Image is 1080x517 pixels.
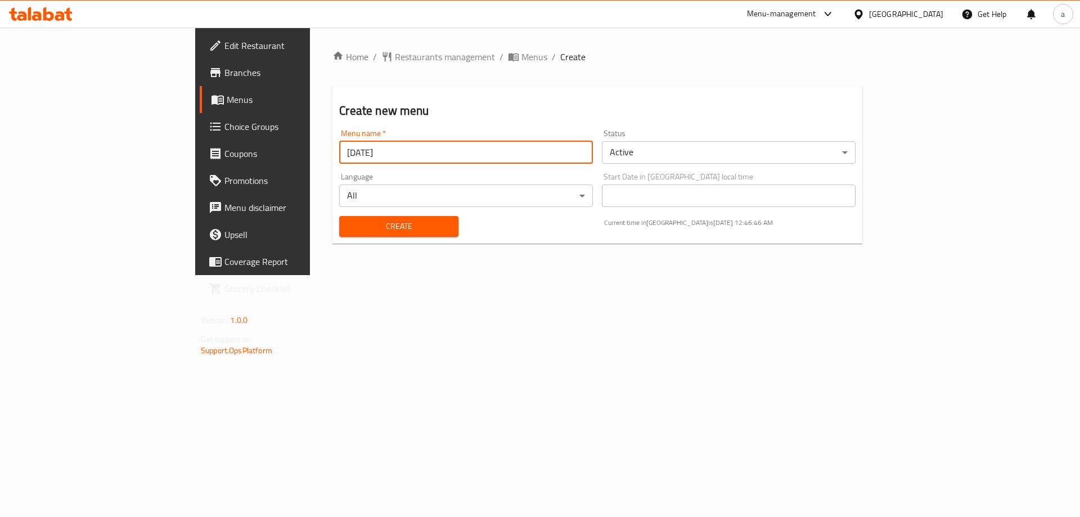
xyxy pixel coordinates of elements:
span: Coverage Report [224,255,367,268]
span: Choice Groups [224,120,367,133]
span: Menus [227,93,367,106]
h2: Create new menu [339,102,856,119]
div: Menu-management [747,7,816,21]
span: Promotions [224,174,367,187]
span: Create [348,219,449,233]
span: a [1061,8,1065,20]
nav: breadcrumb [332,50,862,64]
button: Create [339,216,458,237]
a: Coupons [200,140,376,167]
a: Choice Groups [200,113,376,140]
span: 1.0.0 [230,313,247,327]
input: Please enter Menu name [339,141,593,164]
span: Grocery Checklist [224,282,367,295]
p: Current time in [GEOGRAPHIC_DATA] is [DATE] 12:46:46 AM [604,218,856,228]
div: Active [602,141,856,164]
a: Edit Restaurant [200,32,376,59]
span: Coupons [224,147,367,160]
a: Support.OpsPlatform [201,343,272,358]
a: Menus [200,86,376,113]
span: Edit Restaurant [224,39,367,52]
span: Get support on: [201,332,253,347]
span: Branches [224,66,367,79]
li: / [499,50,503,64]
span: Restaurants management [395,50,495,64]
a: Menus [508,50,547,64]
a: Branches [200,59,376,86]
a: Upsell [200,221,376,248]
a: Restaurants management [381,50,495,64]
div: All [339,185,593,207]
div: [GEOGRAPHIC_DATA] [869,8,943,20]
span: Create [560,50,586,64]
a: Menu disclaimer [200,194,376,221]
a: Promotions [200,167,376,194]
span: Version: [201,313,228,327]
span: Menu disclaimer [224,201,367,214]
a: Grocery Checklist [200,275,376,302]
span: Upsell [224,228,367,241]
a: Coverage Report [200,248,376,275]
li: / [552,50,556,64]
span: Menus [521,50,547,64]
